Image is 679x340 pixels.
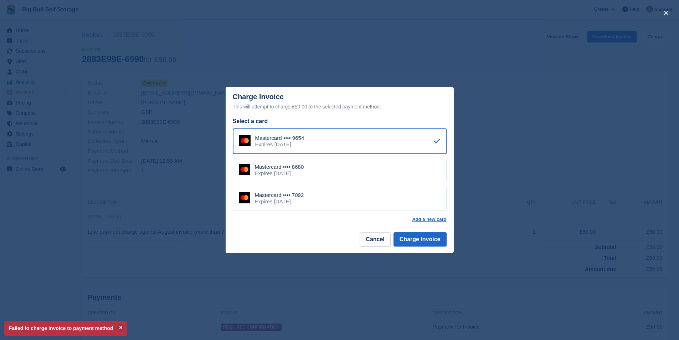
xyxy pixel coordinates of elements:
[360,232,390,247] button: Cancel
[660,7,672,19] button: close
[233,93,447,111] div: Charge Invoice
[412,217,446,222] a: Add a new card
[4,321,127,336] p: Failed to charge invoice to payment method
[233,117,447,126] div: Select a card
[255,164,304,170] div: Mastercard •••• 8680
[255,198,304,205] div: Expires [DATE]
[239,164,250,175] img: Mastercard Logo
[255,141,304,148] div: Expires [DATE]
[255,170,304,177] div: Expires [DATE]
[393,232,447,247] button: Charge Invoice
[239,135,251,146] img: Mastercard Logo
[255,192,304,198] div: Mastercard •••• 7092
[239,192,250,203] img: Mastercard Logo
[233,102,447,111] div: This will attempt to charge £50.00 to the selected payment method.
[255,135,304,141] div: Mastercard •••• 9654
